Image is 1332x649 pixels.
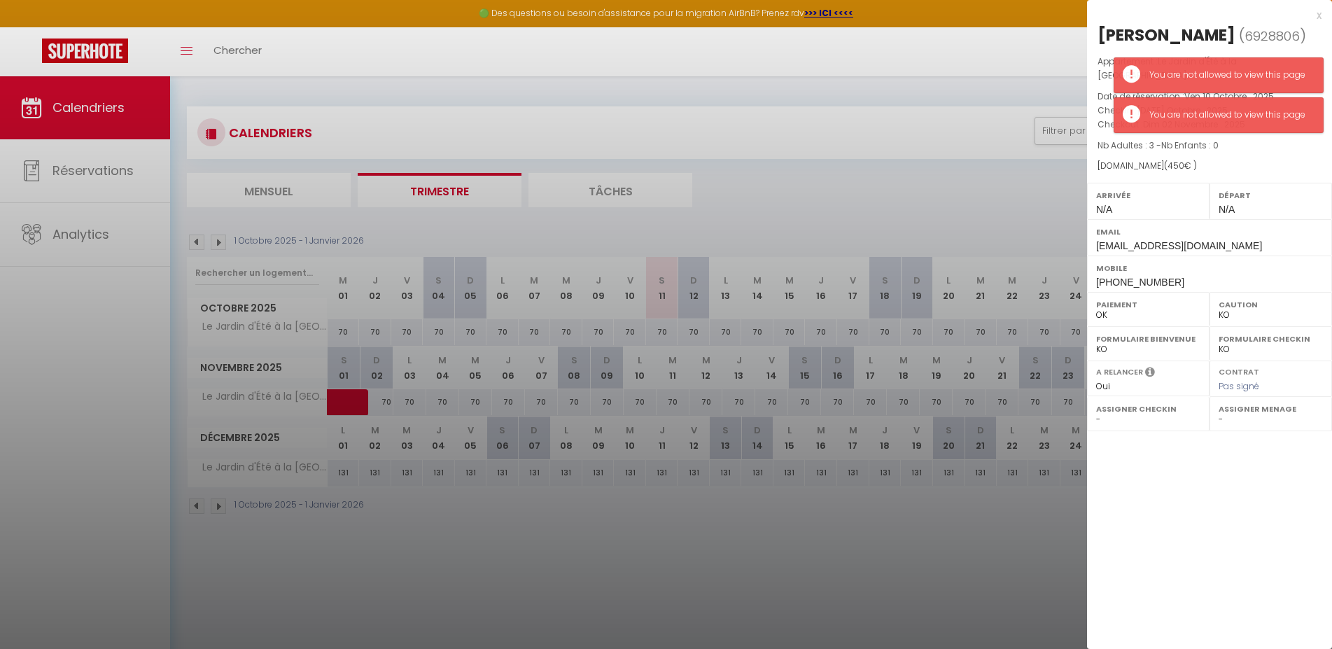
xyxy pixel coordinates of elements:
[1184,90,1274,102] span: Ven 10 Octobre . 2025
[1219,204,1235,215] span: N/A
[1098,139,1219,151] span: Nb Adultes : 3 -
[1219,188,1323,202] label: Départ
[1219,366,1259,375] label: Contrat
[1098,104,1322,118] p: Checkin :
[1149,69,1309,82] div: You are not allowed to view this page
[1098,55,1237,81] span: Le Jardin d'Été à la [GEOGRAPHIC_DATA]
[1096,240,1262,251] span: [EMAIL_ADDRESS][DOMAIN_NAME]
[1149,109,1309,122] div: You are not allowed to view this page
[1096,225,1323,239] label: Email
[1096,261,1323,275] label: Mobile
[1145,366,1155,382] i: Sélectionner OUI si vous souhaiter envoyer les séquences de messages post-checkout
[1239,26,1306,46] span: ( )
[1245,27,1300,45] span: 6928806
[1219,380,1259,392] span: Pas signé
[1098,160,1322,173] div: [DOMAIN_NAME]
[1096,188,1200,202] label: Arrivée
[1096,402,1200,416] label: Assigner Checkin
[1096,366,1143,378] label: A relancer
[1096,298,1200,312] label: Paiement
[1096,204,1112,215] span: N/A
[1098,24,1235,46] div: [PERSON_NAME]
[1219,332,1323,346] label: Formulaire Checkin
[1219,402,1323,416] label: Assigner Menage
[1087,7,1322,24] div: x
[1168,160,1184,172] span: 450
[1098,55,1322,83] p: Appartement :
[1098,118,1322,132] p: Checkout :
[1096,277,1184,288] span: [PHONE_NUMBER]
[1164,160,1197,172] span: ( € )
[1219,298,1323,312] label: Caution
[1096,332,1200,346] label: Formulaire Bienvenue
[1161,139,1219,151] span: Nb Enfants : 0
[1098,90,1322,104] p: Date de réservation :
